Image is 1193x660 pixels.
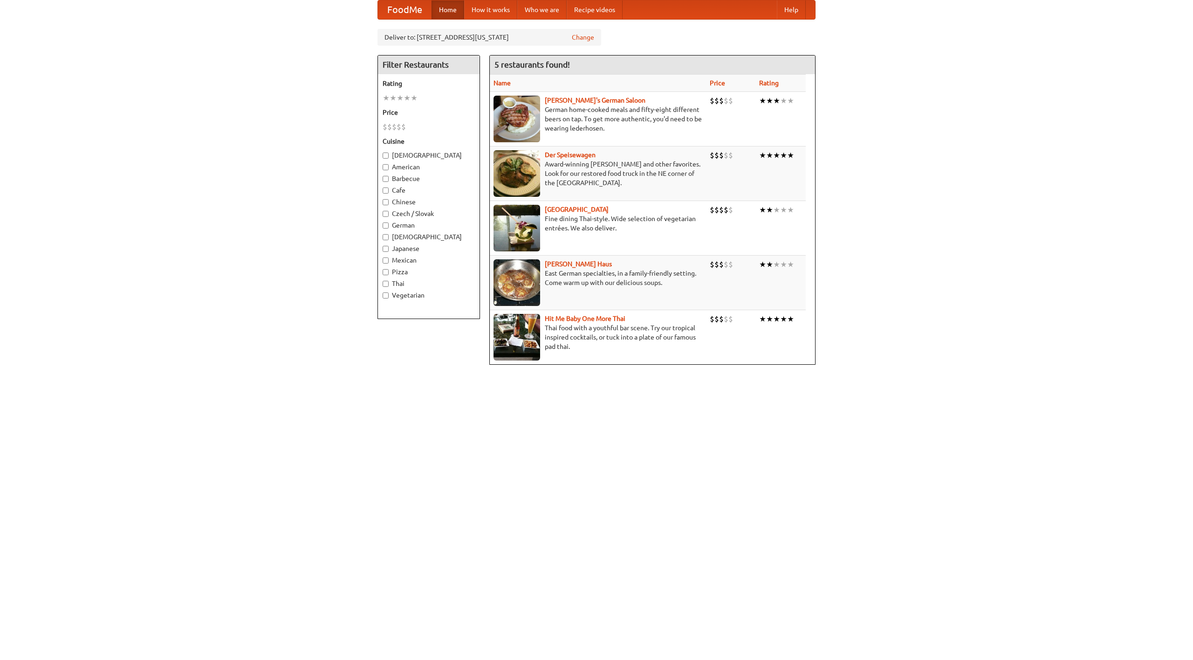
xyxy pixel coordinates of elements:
li: ★ [787,259,794,270]
li: ★ [759,150,766,160]
li: $ [714,259,719,270]
li: ★ [766,259,773,270]
li: ★ [787,150,794,160]
li: ★ [773,150,780,160]
input: Vegetarian [383,292,389,299]
input: Cafe [383,188,389,194]
a: Recipe videos [567,0,623,19]
li: $ [710,150,714,160]
li: ★ [787,314,794,324]
li: $ [728,259,733,270]
ng-pluralize: 5 restaurants found! [494,60,570,69]
li: $ [724,259,728,270]
li: ★ [773,96,780,106]
li: ★ [397,93,404,103]
li: $ [719,205,724,215]
a: Der Speisewagen [545,151,596,159]
li: ★ [780,314,787,324]
li: $ [387,122,392,132]
a: How it works [464,0,517,19]
li: $ [719,259,724,270]
p: Fine dining Thai-style. Wide selection of vegetarian entrées. We also deliver. [494,214,702,233]
img: kohlhaus.jpg [494,259,540,306]
label: Czech / Slovak [383,209,475,218]
li: ★ [390,93,397,103]
li: $ [719,314,724,324]
label: Cafe [383,186,475,195]
input: Chinese [383,199,389,205]
input: German [383,222,389,229]
label: Japanese [383,244,475,253]
li: $ [397,122,401,132]
label: American [383,162,475,172]
p: Award-winning [PERSON_NAME] and other favorites. Look for our restored food truck in the NE corne... [494,160,702,188]
label: Mexican [383,256,475,265]
li: $ [728,314,733,324]
li: ★ [766,205,773,215]
li: $ [710,314,714,324]
li: $ [710,205,714,215]
label: Thai [383,279,475,288]
a: Rating [759,79,779,87]
li: ★ [766,96,773,106]
input: Thai [383,281,389,287]
li: $ [714,150,719,160]
input: Mexican [383,257,389,264]
li: $ [724,150,728,160]
li: $ [724,314,728,324]
b: [GEOGRAPHIC_DATA] [545,206,609,213]
li: $ [710,259,714,270]
label: [DEMOGRAPHIC_DATA] [383,151,475,160]
li: $ [383,122,387,132]
input: Japanese [383,246,389,252]
li: $ [714,205,719,215]
h5: Cuisine [383,137,475,146]
li: ★ [787,96,794,106]
label: Vegetarian [383,291,475,300]
a: Name [494,79,511,87]
label: Pizza [383,267,475,277]
label: Barbecue [383,174,475,183]
p: East German specialties, in a family-friendly setting. Come warm up with our delicious soups. [494,269,702,287]
input: Czech / Slovak [383,211,389,217]
li: $ [728,96,733,106]
li: ★ [404,93,411,103]
input: American [383,164,389,170]
input: [DEMOGRAPHIC_DATA] [383,234,389,240]
li: $ [719,96,724,106]
li: ★ [780,96,787,106]
img: satay.jpg [494,205,540,251]
label: [DEMOGRAPHIC_DATA] [383,232,475,242]
li: ★ [766,150,773,160]
li: ★ [780,205,787,215]
a: Home [432,0,464,19]
li: $ [728,205,733,215]
li: ★ [759,205,766,215]
li: ★ [383,93,390,103]
img: babythai.jpg [494,314,540,361]
h5: Price [383,108,475,117]
li: $ [724,96,728,106]
li: ★ [773,259,780,270]
a: [PERSON_NAME] Haus [545,260,612,268]
li: $ [724,205,728,215]
li: ★ [759,259,766,270]
a: Hit Me Baby One More Thai [545,315,625,322]
a: Price [710,79,725,87]
p: Thai food with a youthful bar scene. Try our tropical inspired cocktails, or tuck into a plate of... [494,323,702,351]
li: $ [728,150,733,160]
li: ★ [759,96,766,106]
a: FoodMe [378,0,432,19]
li: ★ [773,314,780,324]
img: esthers.jpg [494,96,540,142]
h4: Filter Restaurants [378,56,480,74]
li: $ [719,150,724,160]
li: ★ [411,93,418,103]
li: $ [392,122,397,132]
li: $ [714,96,719,106]
p: German home-cooked meals and fifty-eight different beers on tap. To get more authentic, you'd nee... [494,105,702,133]
h5: Rating [383,79,475,88]
b: [PERSON_NAME]'s German Saloon [545,97,645,104]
